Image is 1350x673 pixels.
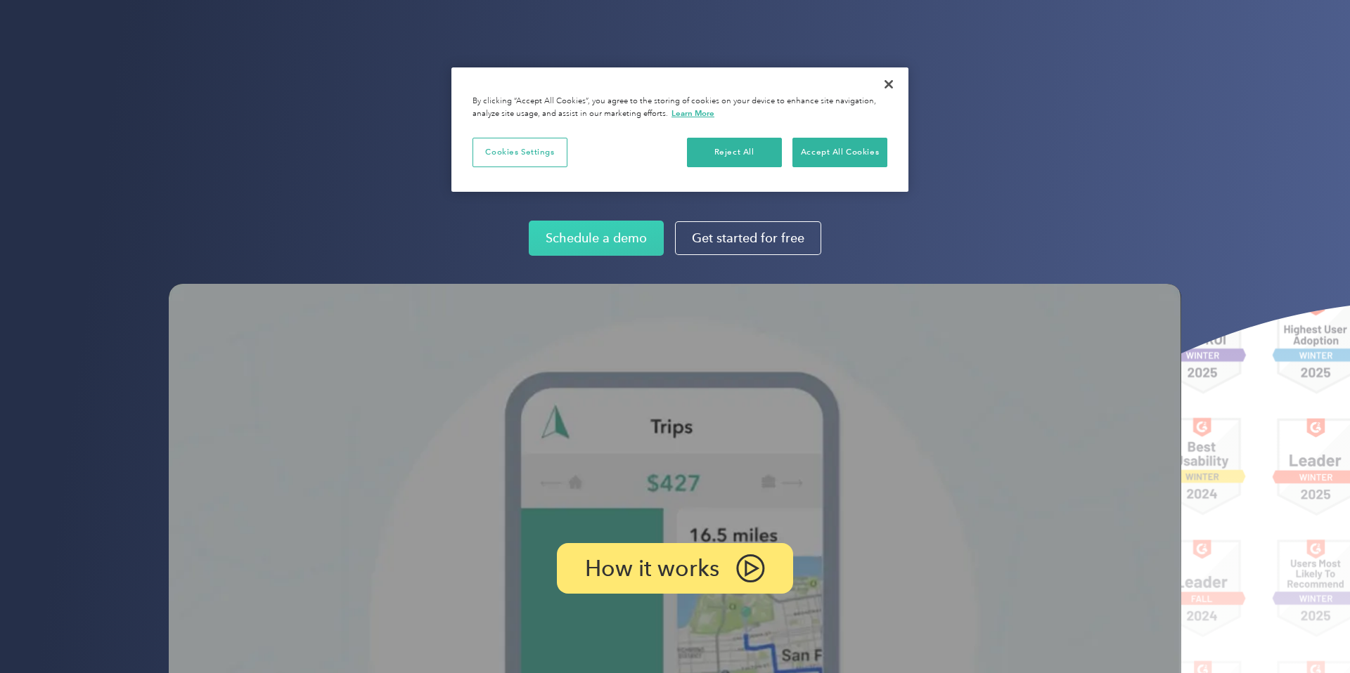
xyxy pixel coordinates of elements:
button: Close [873,69,904,100]
button: Cookies Settings [472,138,567,167]
div: By clicking “Accept All Cookies”, you agree to the storing of cookies on your device to enhance s... [472,96,887,120]
div: Cookie banner [451,67,908,192]
button: Reject All [687,138,782,167]
p: How it works [585,558,719,578]
a: Get started for free [675,221,821,255]
a: More information about your privacy, opens in a new tab [671,108,714,118]
button: Accept All Cookies [792,138,887,167]
a: Schedule a demo [529,221,664,256]
div: Privacy [451,67,908,192]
